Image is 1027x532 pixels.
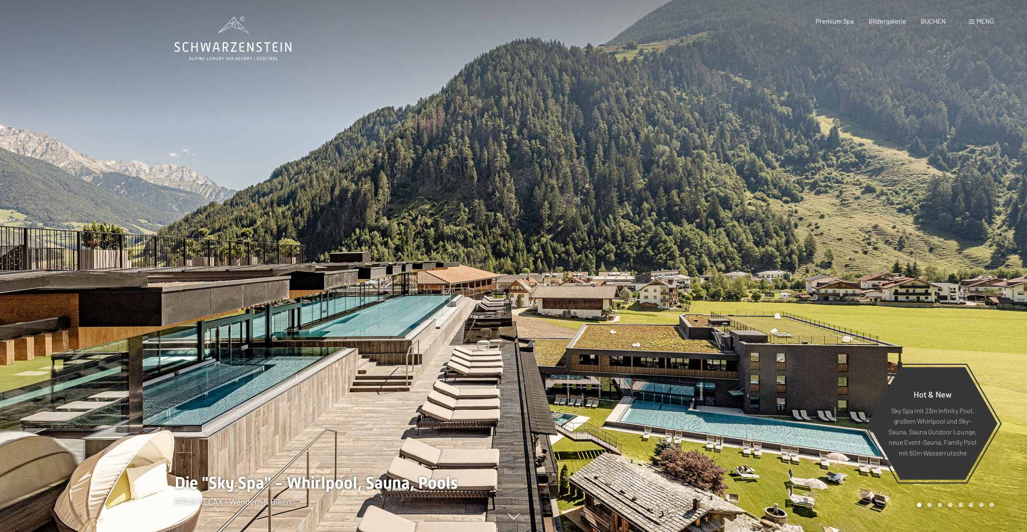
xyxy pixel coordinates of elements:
div: Carousel Page 6 [969,503,973,507]
p: Sky Spa mit 23m Infinity Pool, großem Whirlpool und Sky-Sauna, Sauna Outdoor Lounge, neue Event-S... [888,405,977,458]
a: BUCHEN [921,17,946,25]
div: Carousel Page 3 [938,503,942,507]
div: Carousel Page 5 [958,503,963,507]
div: Carousel Page 2 [927,503,932,507]
a: Premium Spa [816,17,854,25]
div: Carousel Page 4 [948,503,953,507]
div: Carousel Pagination [914,503,994,507]
div: Carousel Page 8 [989,503,994,507]
span: Menü [977,17,994,25]
div: Carousel Page 1 (Current Slide) [917,503,922,507]
div: Carousel Page 7 [979,503,984,507]
a: Hot & New Sky Spa mit 23m Infinity Pool, großem Whirlpool und Sky-Sauna, Sauna Outdoor Lounge, ne... [867,367,998,480]
a: Bildergalerie [869,17,906,25]
span: Hot & New [914,389,952,399]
